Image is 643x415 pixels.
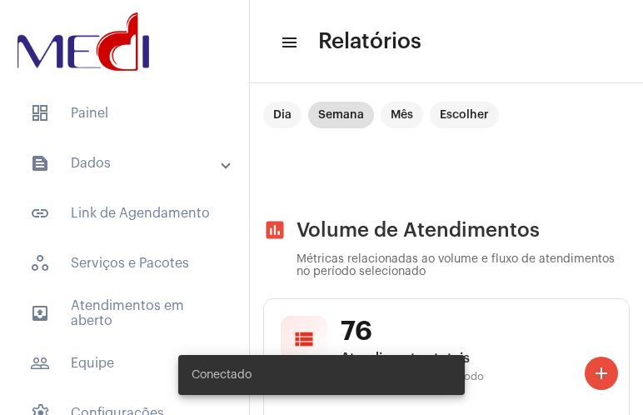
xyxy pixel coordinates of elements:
mat-expansion-panel-header: sidenav iconDados [10,143,249,183]
span: sidenav icon [30,253,50,273]
mat-chip: Semana [308,102,374,128]
mat-panel-title: Dados [30,153,222,173]
span: Link de Agendamento [17,193,232,233]
mat-icon: sidenav icon [280,32,297,52]
span: Painel [17,93,232,133]
mat-icon: view_list [292,327,316,351]
mat-icon: sidenav icon [30,153,50,173]
mat-icon: sidenav icon [30,303,50,323]
span: sidenav icon [30,103,50,123]
mat-icon: sidenav icon [30,353,50,373]
mat-chip: Mês [381,102,423,128]
p: Métricas relacionadas ao volume e fluxo de atendimentos no período selecionado [297,253,630,278]
mat-icon: assessment [263,218,287,242]
mat-icon: add [591,363,611,383]
span: Serviços e Pacotes [17,243,232,283]
span: 76 [341,316,612,347]
img: d3a1b5fa-500b-b90f-5a1c-719c20e9830b.png [13,8,153,75]
span: Atendimentos em aberto [17,293,232,333]
span: Equipe [17,343,232,383]
span: Conectado [192,367,252,383]
h2: Volume de Atendimentos [263,218,630,242]
mat-icon: sidenav icon [30,203,50,223]
mat-chip: Dia [263,102,302,128]
span: Relatórios [318,28,421,55]
mat-chip: Escolher [430,102,499,128]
